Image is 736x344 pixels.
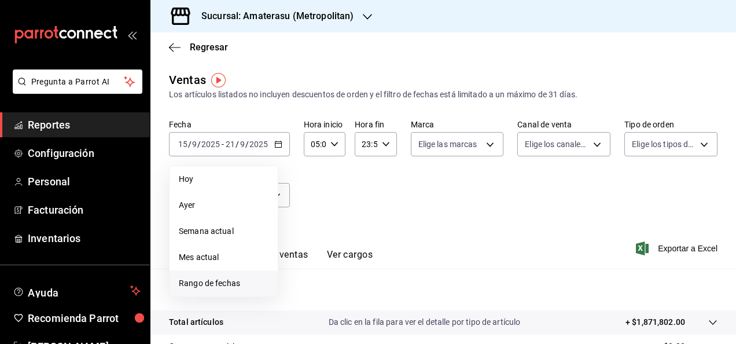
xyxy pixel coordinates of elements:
[8,84,142,96] a: Pregunta a Parrot AI
[28,202,141,218] span: Facturación
[192,140,197,149] input: --
[624,120,717,129] label: Tipo de orden
[225,140,235,149] input: --
[249,140,268,149] input: ----
[169,71,206,89] div: Ventas
[31,76,124,88] span: Pregunta a Parrot AI
[411,120,504,129] label: Marca
[235,140,239,149] span: /
[245,140,249,149] span: /
[179,173,268,185] span: Hoy
[240,140,245,149] input: --
[197,140,201,149] span: /
[638,241,717,255] button: Exportar a Excel
[188,140,192,149] span: /
[28,310,141,326] span: Recomienda Parrot
[179,225,268,237] span: Semana actual
[329,316,521,328] p: Da clic en la fila para ver el detalle por tipo de artículo
[28,117,141,133] span: Reportes
[201,140,220,149] input: ----
[418,138,477,150] span: Elige las marcas
[169,283,717,297] p: Resumen
[179,277,268,290] span: Rango de fechas
[625,316,685,328] p: + $1,871,802.00
[179,199,268,211] span: Ayer
[517,120,610,129] label: Canal de venta
[169,89,717,101] div: Los artículos listados no incluyen descuentos de orden y el filtro de fechas está limitado a un m...
[304,120,345,129] label: Hora inicio
[178,140,188,149] input: --
[127,30,137,39] button: open_drawer_menu
[355,120,396,129] label: Hora fin
[263,249,308,269] button: Ver ventas
[28,145,141,161] span: Configuración
[187,249,373,269] div: navigation tabs
[190,42,228,53] span: Regresar
[327,249,373,269] button: Ver cargos
[169,42,228,53] button: Regresar
[169,120,290,129] label: Fecha
[169,316,223,328] p: Total artículos
[179,251,268,264] span: Mes actual
[525,138,589,150] span: Elige los canales de venta
[211,73,226,87] img: Tooltip marker
[28,174,141,189] span: Personal
[192,9,354,23] h3: Sucursal: Amaterasu (Metropolitan)
[222,140,224,149] span: -
[632,138,696,150] span: Elige los tipos de orden
[13,69,142,94] button: Pregunta a Parrot AI
[28,284,126,298] span: Ayuda
[28,230,141,246] span: Inventarios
